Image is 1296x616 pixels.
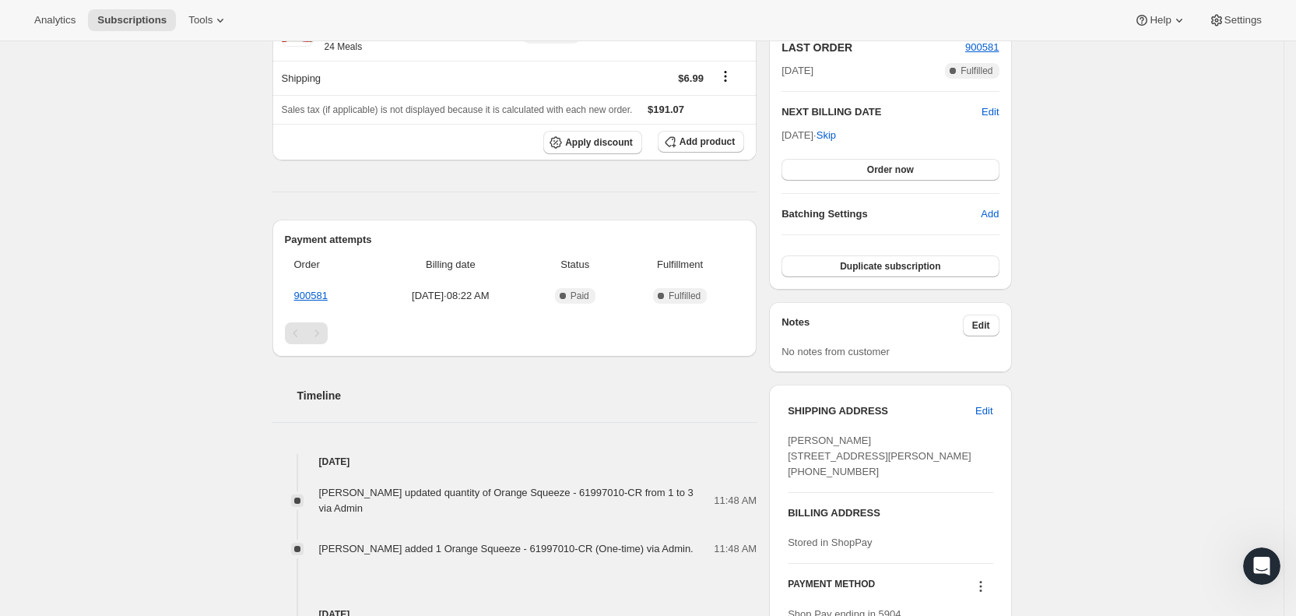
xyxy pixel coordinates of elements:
h4: [DATE] [272,454,757,470]
span: Order now [867,164,914,176]
button: Order now [781,159,999,181]
span: Fulfillment [625,257,735,273]
span: [PERSON_NAME] updated quantity of Orange Squeeze - 61997010-CR from 1 to 3 via Admin [319,487,694,514]
button: Edit [982,104,999,120]
span: Status [534,257,616,273]
button: 900581 [965,40,999,55]
button: Skip [807,123,845,148]
span: Subscriptions [97,14,167,26]
button: Add product [658,131,744,153]
span: Add [981,206,999,222]
span: 11:48 AM [714,541,757,557]
span: [PERSON_NAME] added 1 Orange Squeeze - 61997010-CR (One-time) via Admin. [319,543,694,554]
span: $6.99 [678,72,704,84]
h2: Payment attempts [285,232,745,248]
button: Settings [1199,9,1271,31]
span: Sales tax (if applicable) is not displayed because it is calculated with each new order. [282,104,633,115]
span: Settings [1224,14,1262,26]
span: Fulfilled [669,290,701,302]
button: Tools [179,9,237,31]
button: Add [971,202,1008,227]
button: Apply discount [543,131,642,154]
h3: BILLING ADDRESS [788,505,992,521]
span: [DATE] · 08:22 AM [376,288,525,304]
button: Edit [966,399,1002,424]
span: Stored in ShopPay [788,537,872,548]
span: Edit [972,319,990,332]
h6: Batching Settings [781,206,981,222]
span: Billing date [376,257,525,273]
span: Skip [817,128,836,143]
span: [DATE] · [781,129,836,141]
span: Edit [975,403,992,419]
span: [DATE] [781,63,813,79]
h3: Notes [781,315,963,336]
span: Tools [188,14,212,26]
span: Apply discount [565,136,633,149]
span: [PERSON_NAME] [STREET_ADDRESS][PERSON_NAME] [PHONE_NUMBER] [788,435,971,477]
small: 24 Meals [325,41,363,52]
a: 900581 [294,290,328,301]
button: Analytics [25,9,85,31]
button: Subscriptions [88,9,176,31]
h2: Timeline [297,388,757,403]
span: Duplicate subscription [840,260,940,273]
th: Order [285,248,372,282]
button: Shipping actions [713,68,738,85]
span: No notes from customer [781,346,890,357]
a: 900581 [965,41,999,53]
h3: PAYMENT METHOD [788,578,875,599]
span: Add product [680,136,735,148]
th: Shipping [272,61,503,95]
span: Fulfilled [961,65,992,77]
button: Edit [963,315,999,336]
span: $191.07 [648,104,684,115]
nav: Pagination [285,322,745,344]
h2: LAST ORDER [781,40,965,55]
span: Help [1150,14,1171,26]
button: Duplicate subscription [781,255,999,277]
button: Help [1125,9,1196,31]
span: Analytics [34,14,76,26]
span: Paid [571,290,589,302]
h3: SHIPPING ADDRESS [788,403,975,419]
h2: NEXT BILLING DATE [781,104,982,120]
iframe: Intercom live chat [1243,547,1280,585]
span: 11:48 AM [714,493,757,509]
